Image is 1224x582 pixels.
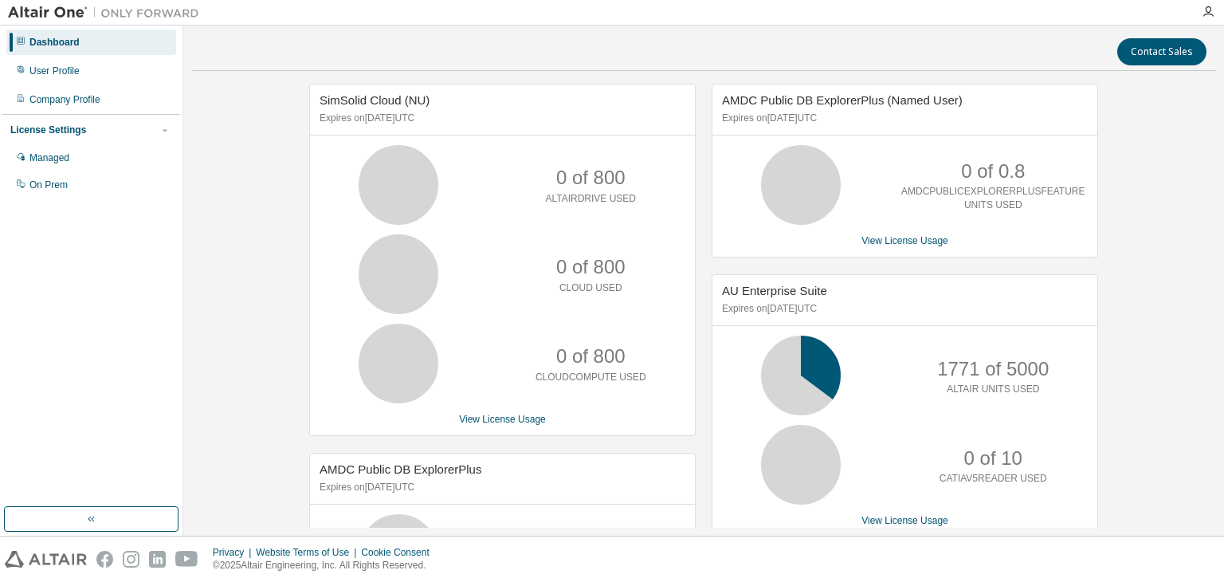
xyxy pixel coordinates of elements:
a: View License Usage [861,515,948,526]
button: Contact Sales [1117,38,1206,65]
p: 0 of 10 [964,445,1022,472]
img: Altair One [8,5,207,21]
div: On Prem [29,179,68,191]
img: instagram.svg [123,551,139,568]
p: 0 of 800 [556,343,626,370]
div: Privacy [213,546,256,559]
div: Dashboard [29,36,80,49]
p: ALTAIRDRIVE USED [545,192,636,206]
p: 0 of 800 [556,164,626,191]
p: © 2025 Altair Engineering, Inc. All Rights Reserved. [213,559,439,572]
img: linkedin.svg [149,551,166,568]
a: View License Usage [861,235,948,246]
span: AU Enterprise Suite [722,284,827,297]
p: CLOUDCOMPUTE USED [535,371,646,384]
img: altair_logo.svg [5,551,87,568]
span: AMDC Public DB ExplorerPlus [320,462,481,476]
p: Expires on [DATE] UTC [722,302,1084,316]
div: Managed [29,151,69,164]
span: SimSolid Cloud (NU) [320,93,430,107]
p: CLOUD USED [559,281,622,295]
img: youtube.svg [175,551,198,568]
p: ALTAIR UNITS USED [947,383,1039,396]
p: Expires on [DATE] UTC [722,112,1084,125]
p: 0 of 800 [556,254,626,281]
div: User Profile [29,65,80,77]
div: Company Profile [29,93,100,106]
p: Expires on [DATE] UTC [320,112,681,125]
p: 0 of 0.8 [961,158,1025,185]
a: View License Usage [459,414,546,425]
p: AMDCPUBLICEXPLORERPLUSFEATURE UNITS USED [901,185,1085,212]
p: Expires on [DATE] UTC [320,481,681,494]
div: Cookie Consent [361,546,438,559]
p: 0 of 0.1 [559,527,622,554]
p: CATIAV5READER USED [940,472,1047,486]
div: Website Terms of Use [256,546,361,559]
span: AMDC Public DB ExplorerPlus (Named User) [722,93,963,107]
p: 1771 of 5000 [937,356,1049,383]
img: facebook.svg [96,551,113,568]
div: License Settings [10,124,86,136]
